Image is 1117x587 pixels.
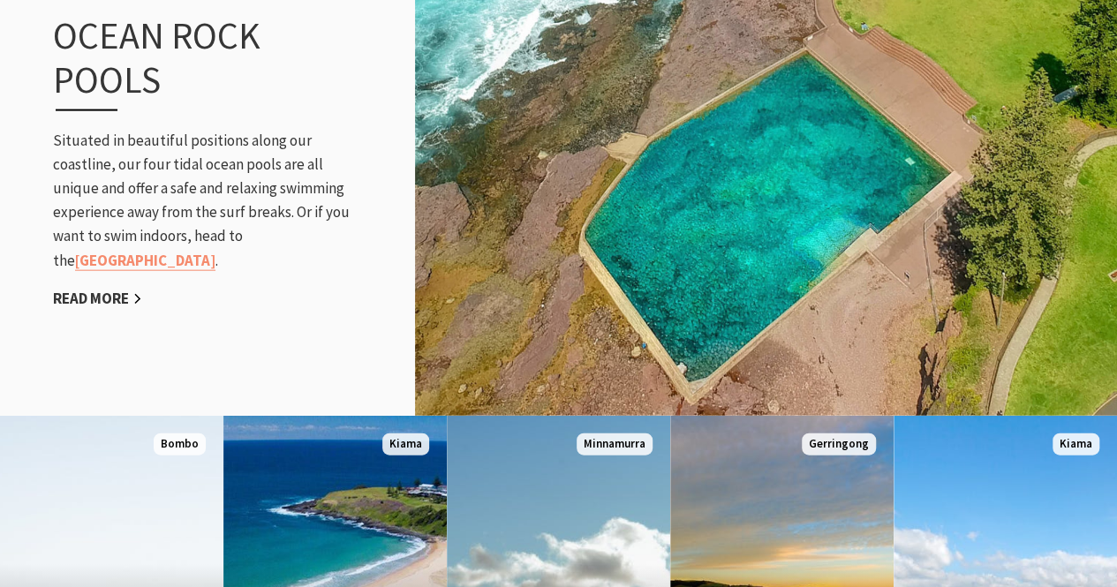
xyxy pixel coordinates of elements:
[802,433,876,455] span: Gerringong
[382,433,429,455] span: Kiama
[75,251,215,271] a: [GEOGRAPHIC_DATA]
[1053,433,1099,455] span: Kiama
[53,129,371,273] p: Situated in beautiful positions along our coastline, our four tidal ocean pools are all unique an...
[577,433,653,455] span: Minnamurra
[154,433,206,455] span: Bombo
[53,289,142,309] a: Read More
[53,13,339,111] h3: Ocean Rock Pools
